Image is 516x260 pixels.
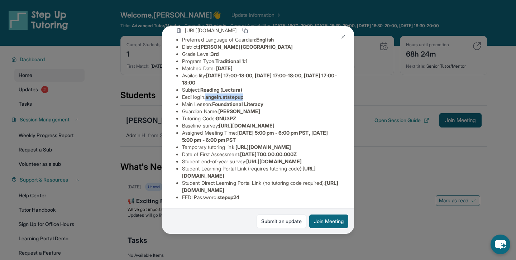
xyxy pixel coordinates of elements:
li: Subject : [182,86,340,93]
li: Preferred Language of Guardian: [182,36,340,43]
span: [PERSON_NAME][GEOGRAPHIC_DATA] [199,44,293,50]
span: [URL][DOMAIN_NAME] [219,122,274,129]
li: Assigned Meeting Time : [182,129,340,144]
span: [PERSON_NAME] [218,108,260,114]
img: Close Icon [340,34,346,40]
span: [DATE] 5:00 pm - 6:00 pm PST, [DATE] 5:00 pm - 6:00 pm PST [182,130,328,143]
span: [URL][DOMAIN_NAME] [246,158,302,164]
li: Student Learning Portal Link (requires tutoring code) : [182,165,340,179]
span: [DATE]T00:00:00.000Z [240,151,297,157]
span: Traditional 1:1 [215,58,248,64]
li: Availability: [182,72,340,86]
span: [DATE] [216,65,233,71]
span: stepup24 [218,194,240,200]
li: Baseline survey : [182,122,340,129]
span: 3rd [211,51,219,57]
span: English [256,37,274,43]
span: Reading (Lectura) [200,87,242,93]
li: Eedi login : [182,93,340,101]
span: [DATE] 17:00-18:00, [DATE] 17:00-18:00, [DATE] 17:00-18:00 [182,72,337,86]
span: [URL][DOMAIN_NAME] [185,27,236,34]
li: Guardian Name : [182,108,340,115]
span: Foundational Literacy [212,101,263,107]
li: Tutoring Code : [182,115,340,122]
li: EEDI Password : [182,194,340,201]
a: Submit an update [257,215,306,228]
button: Join Meeting [309,215,348,228]
li: Program Type: [182,58,340,65]
li: Student Direct Learning Portal Link (no tutoring code required) : [182,179,340,194]
li: Grade Level: [182,50,340,58]
li: Temporary tutoring link : [182,144,340,151]
li: Main Lesson : [182,101,340,108]
li: Date of First Assessment : [182,151,340,158]
li: District: [182,43,340,50]
button: Copy link [241,26,249,35]
span: GNU3PZ [216,115,236,121]
li: Student end-of-year survey : [182,158,340,165]
button: chat-button [491,235,510,254]
span: [URL][DOMAIN_NAME] [235,144,291,150]
span: angeln.atstepup [205,94,243,100]
li: Matched Date: [182,65,340,72]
